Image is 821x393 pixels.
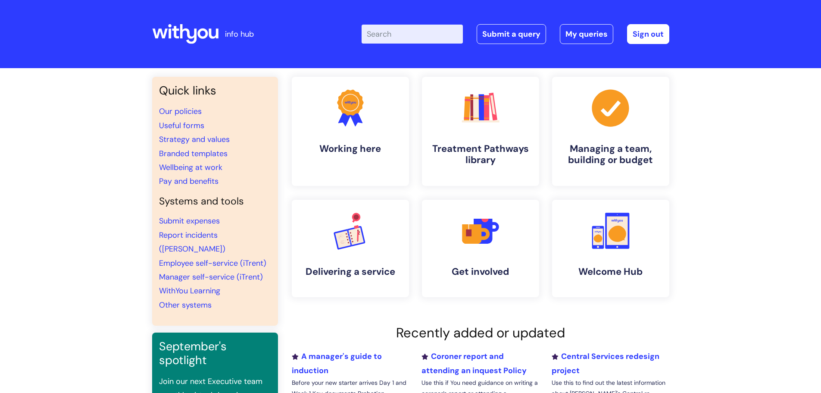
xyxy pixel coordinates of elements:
[627,24,669,44] a: Sign out
[422,77,539,186] a: Treatment Pathways library
[159,106,202,116] a: Our policies
[159,340,271,368] h3: September's spotlight
[552,351,659,375] a: Central Services redesign project
[559,143,662,166] h4: Managing a team, building or budget
[292,200,409,297] a: Delivering a service
[159,120,204,131] a: Useful forms
[421,351,527,375] a: Coroner report and attending an inquest Policy
[159,230,225,254] a: Report incidents ([PERSON_NAME])
[429,266,532,277] h4: Get involved
[159,176,219,186] a: Pay and benefits
[159,84,271,97] h3: Quick links
[159,258,266,268] a: Employee self-service (iTrent)
[477,24,546,44] a: Submit a query
[292,351,382,375] a: A manager's guide to induction
[159,134,230,145] a: Strategy and values
[292,325,669,341] h2: Recently added or updated
[159,162,222,173] a: Wellbeing at work
[560,24,613,44] a: My queries
[559,266,662,277] h4: Welcome Hub
[299,143,402,154] h4: Working here
[429,143,532,166] h4: Treatment Pathways library
[362,24,669,44] div: | -
[225,27,254,41] p: info hub
[159,148,228,159] a: Branded templates
[422,200,539,297] a: Get involved
[552,200,669,297] a: Welcome Hub
[159,195,271,208] h4: Systems and tools
[292,77,409,186] a: Working here
[299,266,402,277] h4: Delivering a service
[159,272,263,282] a: Manager self-service (iTrent)
[362,25,463,44] input: Search
[159,300,212,310] a: Other systems
[159,286,220,296] a: WithYou Learning
[552,77,669,186] a: Managing a team, building or budget
[159,216,220,226] a: Submit expenses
